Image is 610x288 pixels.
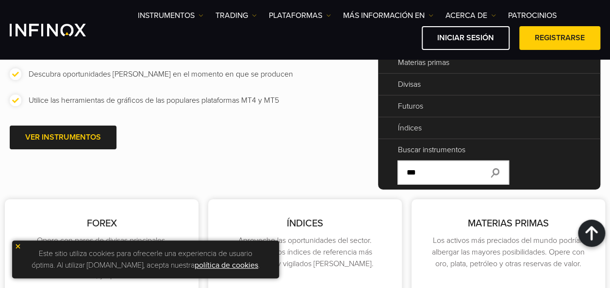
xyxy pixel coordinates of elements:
img: yellow close icon [15,243,21,250]
a: Patrocinios [508,10,557,21]
p: FOREX [24,216,179,231]
a: TRADING [215,10,257,21]
a: política de cookies [195,260,258,270]
li: Utilice las herramientas de gráficos de las populares plataformas MT4 y MT5 [10,95,339,106]
p: ÍNDICES [228,216,382,231]
p: Aproveche las oportunidades del sector. Opere con los índices de referencia más importantes y vig... [228,235,382,270]
a: Registrarse [519,26,600,50]
p: Futuros [397,100,581,112]
p: MATERIAS PRIMAS [431,216,586,231]
a: PLATAFORMAS [269,10,331,21]
li: Descubra oportunidades [PERSON_NAME] en el momento en que se producen [10,68,339,80]
a: ACERCA DE [445,10,496,21]
a: VER INSTRUMENTOS [10,126,116,149]
p: Este sitio utiliza cookies para ofrecerle una experiencia de usuario óptima. Al utilizar [DOMAIN_... [17,245,274,273]
a: Instrumentos [138,10,203,21]
p: Materias primas [397,57,581,68]
a: Más información en [343,10,433,21]
p: Buscar instrumentos [397,144,465,156]
p: Los activos más preciados del mundo podrían albergar las mayores posibilidades. Opere con oro, pl... [431,235,586,270]
a: INFINOX Logo [10,24,109,36]
a: Iniciar sesión [422,26,510,50]
p: Opere con pares de divisas principales, secundarios y exóticos. Acceda a los instrumentos de mayo... [24,235,179,281]
p: Divisas [397,79,581,90]
p: Índices [397,122,581,134]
